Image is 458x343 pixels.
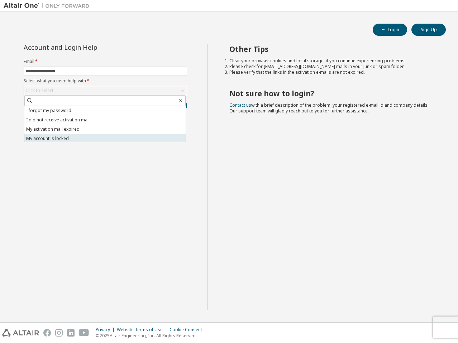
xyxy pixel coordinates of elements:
[67,329,75,337] img: linkedin.svg
[96,327,117,333] div: Privacy
[229,102,429,114] span: with a brief description of the problem, your registered e-mail id and company details. Our suppo...
[170,327,206,333] div: Cookie Consent
[24,59,187,64] label: Email
[24,44,154,50] div: Account and Login Help
[43,329,51,337] img: facebook.svg
[79,329,89,337] img: youtube.svg
[25,88,53,93] div: Click to select
[24,106,186,115] li: I forgot my password
[373,24,407,36] button: Login
[55,329,63,337] img: instagram.svg
[229,102,251,108] a: Contact us
[229,89,433,98] h2: Not sure how to login?
[24,78,187,84] label: Select what you need help with
[96,333,206,339] p: © 2025 Altair Engineering, Inc. All Rights Reserved.
[229,44,433,54] h2: Other Tips
[117,327,170,333] div: Website Terms of Use
[4,2,93,9] img: Altair One
[411,24,446,36] button: Sign Up
[24,86,187,95] div: Click to select
[229,58,433,64] li: Clear your browser cookies and local storage, if you continue experiencing problems.
[229,69,433,75] li: Please verify that the links in the activation e-mails are not expired.
[229,64,433,69] li: Please check for [EMAIL_ADDRESS][DOMAIN_NAME] mails in your junk or spam folder.
[2,329,39,337] img: altair_logo.svg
